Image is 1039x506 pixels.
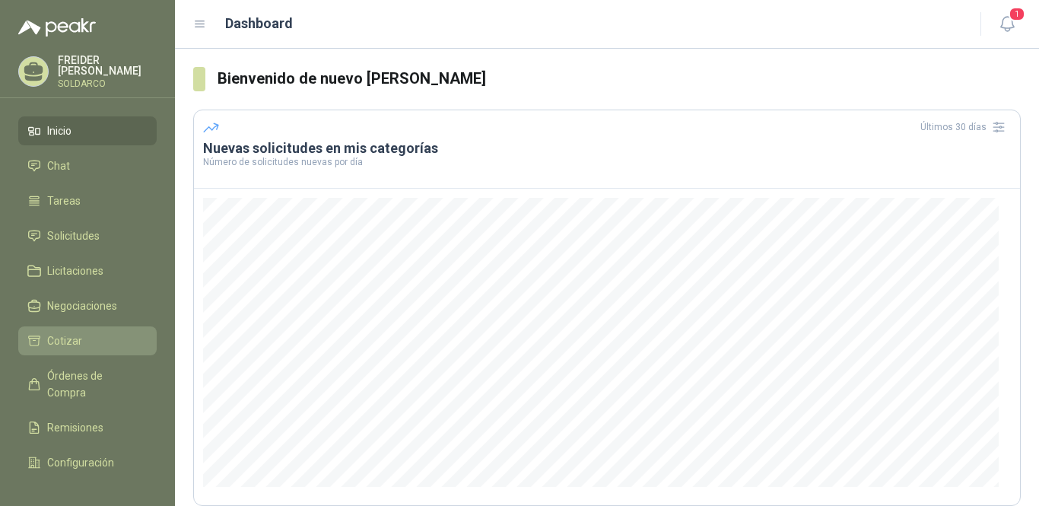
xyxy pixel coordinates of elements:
h3: Nuevas solicitudes en mis categorías [203,139,1011,158]
a: Chat [18,151,157,180]
button: 1 [993,11,1021,38]
span: Licitaciones [47,263,103,279]
img: Logo peakr [18,18,96,37]
a: Negociaciones [18,291,157,320]
p: FREIDER [PERSON_NAME] [58,55,157,76]
a: Solicitudes [18,221,157,250]
a: Remisiones [18,413,157,442]
p: Número de solicitudes nuevas por día [203,158,1011,167]
span: Remisiones [47,419,103,436]
span: Órdenes de Compra [47,368,142,401]
span: Cotizar [47,333,82,349]
h1: Dashboard [225,13,293,34]
span: 1 [1009,7,1025,21]
p: SOLDARCO [58,79,157,88]
div: Últimos 30 días [920,115,1011,139]
span: Chat [47,158,70,174]
h3: Bienvenido de nuevo [PERSON_NAME] [218,67,1021,91]
a: Cotizar [18,326,157,355]
a: Inicio [18,116,157,145]
span: Negociaciones [47,298,117,314]
a: Licitaciones [18,256,157,285]
span: Solicitudes [47,228,100,244]
span: Inicio [47,123,71,139]
a: Tareas [18,186,157,215]
span: Configuración [47,454,114,471]
a: Configuración [18,448,157,477]
a: Órdenes de Compra [18,361,157,407]
span: Tareas [47,193,81,209]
